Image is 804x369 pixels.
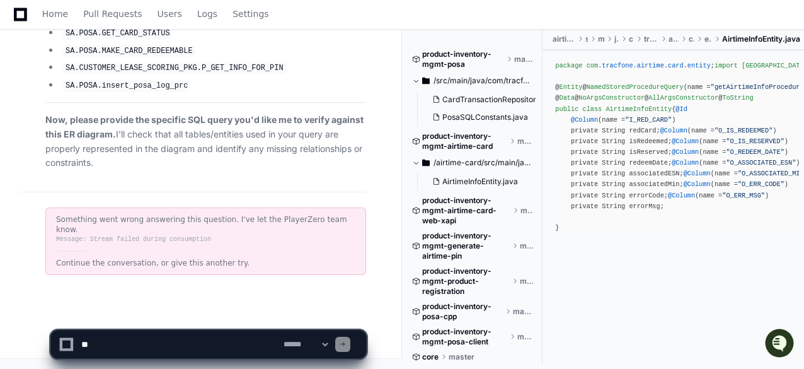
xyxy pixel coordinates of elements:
[63,45,195,57] code: SA.POSA.MAKE_CARD_REDEEMABLE
[442,177,518,187] span: AirtimeInfoEntity.java
[517,136,533,146] span: master
[520,276,533,286] span: master
[689,34,694,44] span: card
[614,34,619,44] span: java
[422,131,507,151] span: product-inventory-mgmt-airtime-card
[644,34,658,44] span: tracfone
[629,34,634,44] span: com
[675,105,687,113] span: @Id
[89,132,152,142] a: Powered byPylon
[63,80,190,91] code: SA.POSA.insert_posa_log_prc
[598,34,604,44] span: main
[585,34,588,44] span: src
[422,196,510,226] span: product-inventory-mgmt-airtime-card-web-xapi
[560,83,583,91] span: Entity
[704,34,712,44] span: entity
[42,10,68,18] span: Home
[668,192,695,199] span: @Column
[214,98,229,113] button: Start new chat
[63,62,286,74] code: SA.CUSTOMER_LEASE_SCORING_PKG.P_GET_INFO_FOR_PIN
[633,62,664,69] span: .airtime
[422,73,430,88] svg: Directory
[442,95,573,105] span: CardTransactionRepositoryImpl.java
[684,62,711,69] span: .entity
[553,34,575,44] span: airtime-card
[672,148,699,156] span: @Column
[434,158,533,168] span: /airtime-card/src/main/java/com/tracfone/airtime/card/entity
[520,206,533,216] span: master
[764,327,798,361] iframe: Open customer support
[422,266,510,296] span: product-inventory-mgmt-product-registration
[560,95,575,102] span: Data
[422,231,510,261] span: product-inventory-mgmt-generate-airtime-pin
[434,76,533,86] span: /src/main/java/com/tracfone/posa/repository
[555,105,578,113] span: public
[715,62,738,69] span: import
[582,105,602,113] span: class
[726,148,784,156] span: "O_REDEEM_DATE"
[56,214,355,235] div: Something went wrong answering this question. I've let the PlayerZero team know.
[726,159,796,167] span: "O_ASSOCIATED_ESN"
[684,181,711,189] span: @Column
[513,307,533,317] span: master
[233,10,268,18] span: Settings
[648,95,718,102] span: AllArgsConstructor
[514,54,533,64] span: master
[427,173,525,190] button: AirtimeInfoEntity.java
[587,83,684,91] span: NamedStoredProcedureQuery
[442,112,528,122] span: PosaSQLConstants.java
[422,49,504,69] span: product-inventory-mgmt-posa
[13,94,35,117] img: 1756235613930-3d25f9e4-fa56-45dd-b3ad-e072dfbd1548
[43,94,207,107] div: Start new chat
[56,235,355,245] div: Message: Stream failed during consumption
[63,28,173,39] code: SA.POSA.GET_CARD_STATUS
[738,181,784,189] span: "O_ERR_CODE"
[45,114,364,139] strong: Now, please provide the specific SQL query you'd like me to verify against this ER diagram.
[412,71,533,91] button: /src/main/java/com/tracfone/posa/repository
[672,138,699,145] span: @Column
[598,62,633,69] span: .tracfone
[555,62,582,69] span: package
[158,10,182,18] span: Users
[726,138,784,145] span: "O_IS_RESERVED"
[606,105,672,113] span: AirtimeInfoEntity
[83,10,142,18] span: Pull Requests
[578,95,645,102] span: NoArgsConstructor
[43,107,159,117] div: We're available if you need us!
[625,116,672,124] span: "I_RED_CARD"
[427,108,536,126] button: PosaSQLConstants.java
[660,127,687,134] span: @Column
[422,155,430,170] svg: Directory
[587,62,598,69] span: com
[427,91,536,108] button: CardTransactionRepositoryImpl.java
[664,62,684,69] span: .card
[197,10,217,18] span: Logs
[669,34,679,44] span: airtime
[715,127,772,134] span: "O_IS_REDEEMED"
[13,50,229,71] div: Welcome
[684,170,711,177] span: @Column
[520,241,533,251] span: master
[56,258,355,268] div: Continue the conversation, or give this another try.
[722,192,765,199] span: "O_ERR_MSG"
[722,34,800,44] span: AirtimeInfoEntity.java
[722,95,753,102] span: ToString
[125,132,152,142] span: Pylon
[45,113,366,170] p: I'll check that all tables/entities used in your query are properly represented in the diagram an...
[555,61,791,233] div: ; .*; ; ; ; ; @ @ (name = , procedureName = , parameters = { (mode = [DOMAIN_NAME], name = , type...
[13,13,38,38] img: PlayerZero
[422,302,503,322] span: product-inventory-posa-cpp
[571,116,598,124] span: @Column
[412,153,533,173] button: /airtime-card/src/main/java/com/tracfone/airtime/card/entity
[672,159,699,167] span: @Column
